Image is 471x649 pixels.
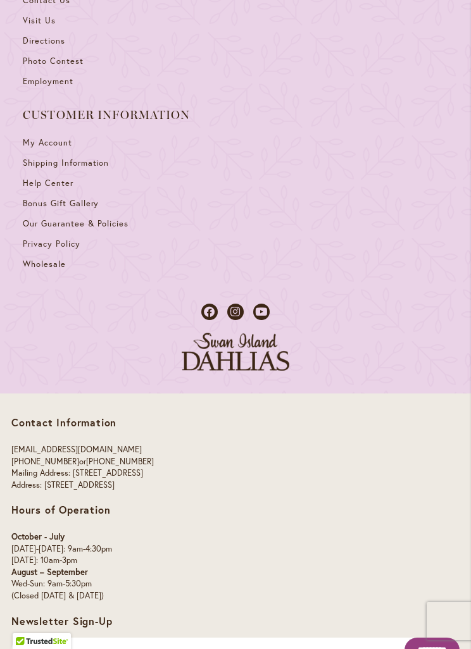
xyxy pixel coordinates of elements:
a: Dahlias on Facebook [201,304,218,320]
span: Wholesale [23,259,66,269]
p: Wed-Sun: 9am-5:30pm [11,578,460,590]
span: Shipping Information [23,158,109,168]
a: Dahlias on Instagram [227,304,244,320]
span: Employment [23,76,73,87]
span: Bonus Gift Gallery [23,198,99,209]
p: (Closed [DATE] & [DATE]) [11,590,460,602]
span: Customer Information [23,109,448,121]
p: Contact Information [11,416,460,429]
span: Privacy Policy [23,238,80,249]
p: Hours of Operation [11,504,460,516]
p: [DATE]-[DATE]: 9am-4:30pm [11,543,460,555]
span: Help Center [23,178,73,189]
span: Photo Contest [23,56,84,66]
span: Visit Us [23,15,56,26]
p: October - July [11,531,460,543]
a: [PHONE_NUMBER] [86,456,154,467]
a: [PHONE_NUMBER] [11,456,79,467]
p: [DATE]: 10am-3pm [11,555,460,567]
span: Our Guarantee & Policies [23,218,129,229]
span: Directions [23,35,65,46]
p: or Mailing Address: [STREET_ADDRESS] Address: [STREET_ADDRESS] [11,444,460,491]
p: August – September [11,567,460,579]
a: [EMAIL_ADDRESS][DOMAIN_NAME] [11,444,142,455]
span: My Account [23,137,72,148]
a: Dahlias on Youtube [253,304,270,320]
